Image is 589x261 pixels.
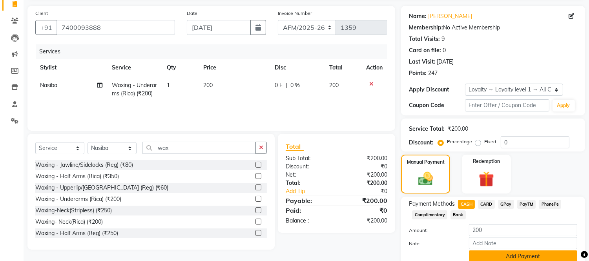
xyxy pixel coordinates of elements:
span: 200 [329,82,339,89]
label: Amount: [403,227,463,234]
span: Total [286,142,304,151]
span: 0 % [290,81,300,89]
label: Redemption [473,158,500,165]
span: CASH [458,200,475,209]
div: Last Visit: [409,58,435,66]
th: Disc [270,59,325,77]
button: +91 [35,20,57,35]
input: Search or Scan [142,142,256,154]
label: Client [35,10,48,17]
div: Service Total: [409,125,445,133]
div: Membership: [409,24,443,32]
label: Invoice Number [278,10,312,17]
div: Net: [280,171,337,179]
div: Payable: [280,196,337,205]
div: No Active Membership [409,24,577,32]
th: Stylist [35,59,107,77]
div: Sub Total: [280,154,337,162]
input: Search by Name/Mobile/Email/Code [57,20,175,35]
input: Amount [469,224,577,236]
div: ₹200.00 [337,196,394,205]
a: Add Tip [280,187,346,195]
div: 0 [443,46,446,55]
div: ₹0 [346,187,394,195]
div: Apply Discount [409,86,465,94]
span: GPay [498,200,514,209]
div: ₹200.00 [337,217,394,225]
div: Waxing- Neck(Rica) (₹200) [35,218,103,226]
div: [DATE] [437,58,454,66]
div: Total: [280,179,337,187]
div: Paid: [280,206,337,215]
a: [PERSON_NAME] [428,12,472,20]
div: Balance : [280,217,337,225]
span: 1 [167,82,170,89]
div: Services [36,44,393,59]
span: | [286,81,287,89]
button: Apply [553,100,575,111]
th: Total [325,59,362,77]
th: Action [361,59,387,77]
div: ₹0 [337,206,394,215]
input: Enter Offer / Coupon Code [465,99,549,111]
span: Bank [450,210,466,219]
div: 247 [428,69,438,77]
div: Waxing - Half Arms (Reg) (₹250) [35,229,118,237]
div: Coupon Code [409,101,465,110]
div: Waxing - Jawline/Sidelocks (Reg) (₹80) [35,161,133,169]
span: Nasiba [40,82,57,89]
span: Complimentary [412,210,447,219]
div: Points: [409,69,427,77]
input: Add Note [469,237,577,249]
img: _cash.svg [414,170,437,187]
div: Name: [409,12,427,20]
th: Service [107,59,162,77]
div: ₹200.00 [448,125,468,133]
label: Manual Payment [407,159,445,166]
img: _gift.svg [474,170,499,189]
div: Waxing - Upperlip/[GEOGRAPHIC_DATA] (Reg) (₹60) [35,184,168,192]
div: Waxing-Neck(Stripless) (₹250) [35,206,112,215]
label: Date [187,10,197,17]
label: Note: [403,240,463,247]
div: Total Visits: [409,35,440,43]
span: CARD [478,200,495,209]
div: Discount: [280,162,337,171]
label: Percentage [447,138,472,145]
div: Waxing - Underarms (Rica) (₹200) [35,195,121,203]
div: ₹200.00 [337,154,394,162]
div: 9 [441,35,445,43]
div: Discount: [409,139,433,147]
span: PhonePe [539,200,561,209]
th: Qty [162,59,199,77]
span: Payment Methods [409,200,455,208]
div: ₹200.00 [337,171,394,179]
div: Card on file: [409,46,441,55]
div: ₹0 [337,162,394,171]
div: ₹200.00 [337,179,394,187]
span: 200 [203,82,213,89]
span: 0 F [275,81,283,89]
div: Waxing - Half Arms (Rica) (₹350) [35,172,119,181]
label: Fixed [484,138,496,145]
span: PayTM [517,200,536,209]
th: Price [199,59,270,77]
span: Waxing - Underarms (Rica) (₹200) [112,82,157,97]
